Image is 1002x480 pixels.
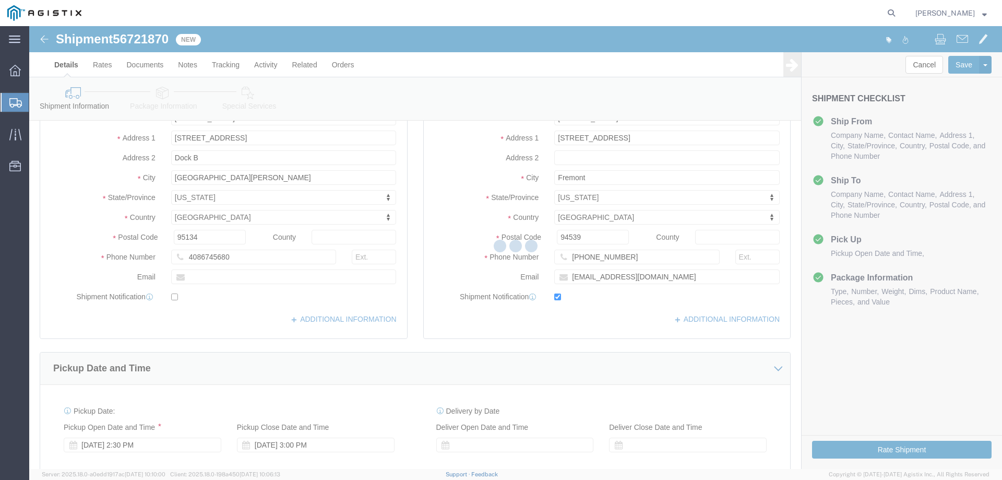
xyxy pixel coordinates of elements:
span: Server: 2025.18.0-a0edd1917ac [42,471,165,477]
button: [PERSON_NAME] [915,7,987,19]
span: [DATE] 10:10:00 [125,471,165,477]
img: logo [7,5,81,21]
span: Copyright © [DATE]-[DATE] Agistix Inc., All Rights Reserved [829,470,989,479]
span: [DATE] 10:06:13 [240,471,280,477]
span: Client: 2025.18.0-198a450 [170,471,280,477]
a: Feedback [471,471,498,477]
span: Billy Lo [915,7,975,19]
a: Support [446,471,472,477]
